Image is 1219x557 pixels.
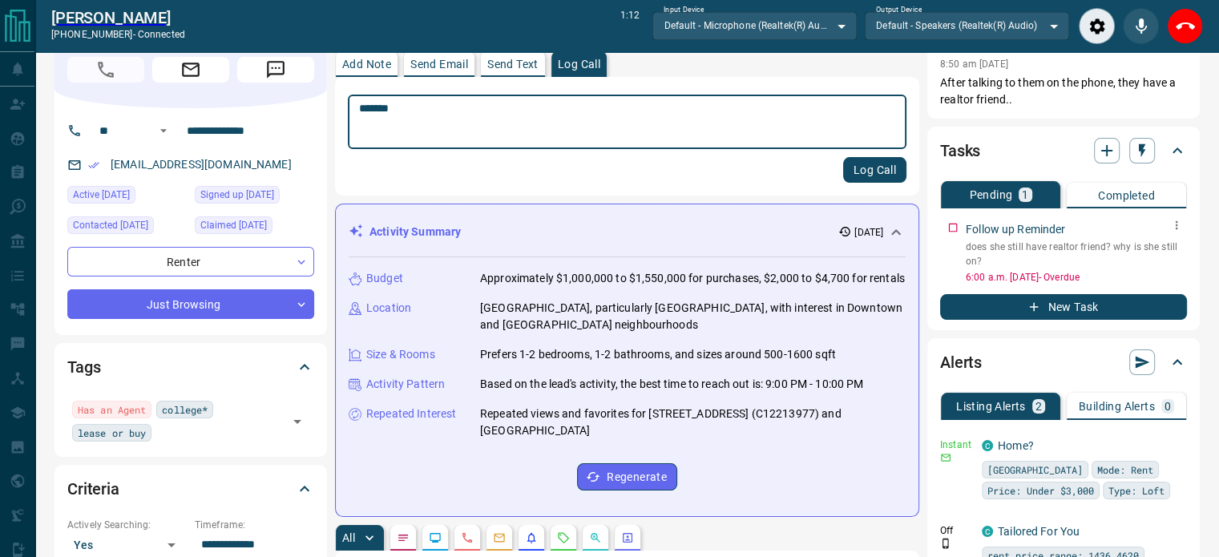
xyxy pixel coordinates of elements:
[940,523,972,538] p: Off
[1079,8,1115,44] div: Audio Settings
[88,159,99,171] svg: Email Verified
[493,531,506,544] svg: Emails
[620,8,640,44] p: 1:12
[138,29,185,40] span: connected
[349,217,906,247] div: Activity Summary[DATE]
[78,402,146,418] span: Has an Agent
[366,270,403,287] p: Budget
[480,406,906,439] p: Repeated views and favorites for [STREET_ADDRESS] (C12213977) and [GEOGRAPHIC_DATA]
[876,5,922,15] label: Output Device
[67,247,314,276] div: Renter
[67,216,187,239] div: Fri Sep 05 2025
[969,189,1012,200] p: Pending
[987,462,1083,478] span: [GEOGRAPHIC_DATA]
[366,406,456,422] p: Repeated Interest
[154,121,173,140] button: Open
[162,402,208,418] span: college*
[1022,189,1028,200] p: 1
[480,346,836,363] p: Prefers 1-2 bedrooms, 1-2 bathrooms, and sizes around 500-1600 sqft
[940,452,951,463] svg: Email
[480,376,863,393] p: Based on the lead's activity, the best time to reach out is: 9:00 PM - 10:00 PM
[998,439,1034,452] a: Home?
[940,59,1008,70] p: 8:50 am [DATE]
[51,27,185,42] p: [PHONE_NUMBER] -
[67,57,144,83] span: Call
[410,59,468,70] p: Send Email
[200,187,274,203] span: Signed up [DATE]
[67,354,100,380] h2: Tags
[966,221,1065,238] p: Follow up Reminder
[940,438,972,452] p: Instant
[67,186,187,208] div: Sun Sep 14 2025
[111,158,292,171] a: [EMAIL_ADDRESS][DOMAIN_NAME]
[152,57,229,83] span: Email
[480,300,906,333] p: [GEOGRAPHIC_DATA], particularly [GEOGRAPHIC_DATA], with interest in Downtown and [GEOGRAPHIC_DATA...
[429,531,442,544] svg: Lead Browsing Activity
[1108,482,1165,498] span: Type: Loft
[73,217,148,233] span: Contacted [DATE]
[237,57,314,83] span: Message
[195,216,314,239] div: Sat Mar 27 2021
[589,531,602,544] svg: Opportunities
[200,217,267,233] span: Claimed [DATE]
[67,476,119,502] h2: Criteria
[67,289,314,319] div: Just Browsing
[982,526,993,537] div: condos.ca
[940,343,1187,381] div: Alerts
[940,538,951,549] svg: Push Notification Only
[73,187,130,203] span: Active [DATE]
[558,59,600,70] p: Log Call
[51,8,185,27] a: [PERSON_NAME]
[557,531,570,544] svg: Requests
[369,224,461,240] p: Activity Summary
[940,138,980,163] h2: Tasks
[1079,401,1155,412] p: Building Alerts
[966,240,1187,268] p: does she still have realtor friend? why is she still on?
[956,401,1026,412] p: Listing Alerts
[286,410,309,433] button: Open
[940,75,1187,108] p: After talking to them on the phone, they have a realtor friend..
[342,59,391,70] p: Add Note
[966,270,1187,285] p: 6:00 a.m. [DATE] - Overdue
[67,470,314,508] div: Criteria
[195,186,314,208] div: Sat Mar 27 2021
[366,346,435,363] p: Size & Rooms
[1167,8,1203,44] div: End Call
[865,12,1069,39] div: Default - Speakers (Realtek(R) Audio)
[67,518,187,532] p: Actively Searching:
[854,225,883,240] p: [DATE]
[195,518,314,532] p: Timeframe:
[940,294,1187,320] button: New Task
[1098,190,1155,201] p: Completed
[397,531,410,544] svg: Notes
[664,5,704,15] label: Input Device
[366,376,445,393] p: Activity Pattern
[342,532,355,543] p: All
[1035,401,1042,412] p: 2
[1165,401,1171,412] p: 0
[998,525,1080,538] a: Tailored For You
[982,440,993,451] div: condos.ca
[67,348,314,386] div: Tags
[480,270,905,287] p: Approximately $1,000,000 to $1,550,000 for purchases, $2,000 to $4,700 for rentals
[621,531,634,544] svg: Agent Actions
[577,463,677,490] button: Regenerate
[487,59,539,70] p: Send Text
[1097,462,1153,478] span: Mode: Rent
[987,482,1094,498] span: Price: Under $3,000
[940,349,982,375] h2: Alerts
[461,531,474,544] svg: Calls
[525,531,538,544] svg: Listing Alerts
[652,12,857,39] div: Default - Microphone (Realtek(R) Audio)
[1123,8,1159,44] div: Mute
[843,157,906,183] button: Log Call
[940,131,1187,170] div: Tasks
[366,300,411,317] p: Location
[78,425,146,441] span: lease or buy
